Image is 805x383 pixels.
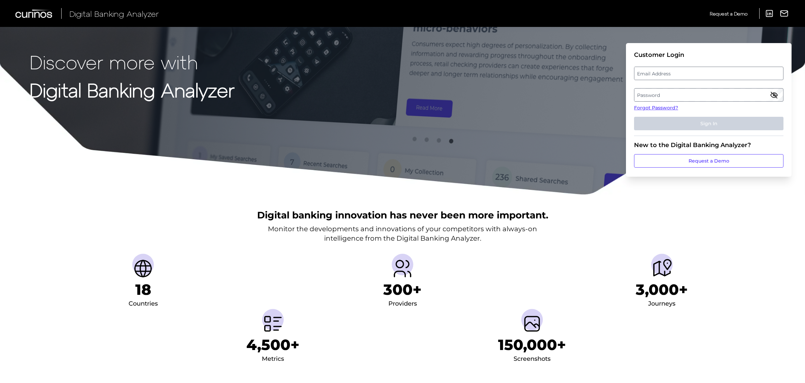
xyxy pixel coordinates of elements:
[648,299,675,309] div: Journeys
[634,154,783,168] a: Request a Demo
[268,224,537,243] p: Monitor the developments and innovations of your competitors with always-on intelligence from the...
[634,104,783,111] a: Forgot Password?
[634,51,783,59] div: Customer Login
[257,209,548,221] h2: Digital banking innovation has never been more important.
[636,281,688,299] h1: 3,000+
[388,299,417,309] div: Providers
[498,336,566,354] h1: 150,000+
[15,9,53,18] img: Curinos
[634,117,783,130] button: Sign In
[710,11,747,16] span: Request a Demo
[262,354,284,364] div: Metrics
[30,51,235,72] p: Discover more with
[521,313,543,335] img: Screenshots
[514,354,551,364] div: Screenshots
[30,78,235,101] strong: Digital Banking Analyzer
[710,8,747,19] a: Request a Demo
[135,281,151,299] h1: 18
[634,89,783,101] label: Password
[69,9,159,19] span: Digital Banking Analyzer
[634,67,783,79] label: Email Address
[383,281,422,299] h1: 300+
[262,313,284,335] img: Metrics
[129,299,158,309] div: Countries
[634,141,783,149] div: New to the Digital Banking Analyzer?
[132,258,154,279] img: Countries
[392,258,413,279] img: Providers
[651,258,673,279] img: Journeys
[246,336,300,354] h1: 4,500+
